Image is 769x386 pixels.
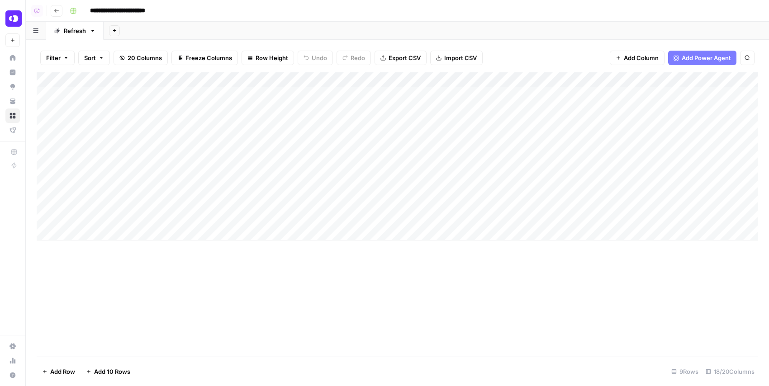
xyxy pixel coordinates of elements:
a: Settings [5,339,20,353]
span: Filter [46,53,61,62]
button: Row Height [242,51,294,65]
button: Add Column [610,51,665,65]
span: Undo [312,53,327,62]
button: Filter [40,51,75,65]
button: Sort [78,51,110,65]
span: Import CSV [444,53,477,62]
button: Undo [298,51,333,65]
button: 20 Columns [114,51,168,65]
span: Add Column [624,53,659,62]
span: Freeze Columns [185,53,232,62]
a: Refresh [46,22,104,40]
a: Flightpath [5,123,20,137]
span: Add 10 Rows [94,367,130,376]
span: 20 Columns [128,53,162,62]
button: Help + Support [5,368,20,382]
span: Redo [351,53,365,62]
div: 18/20 Columns [702,364,758,379]
button: Export CSV [375,51,427,65]
button: Freeze Columns [171,51,238,65]
button: Add 10 Rows [81,364,136,379]
span: Sort [84,53,96,62]
a: Opportunities [5,80,20,94]
button: Add Power Agent [668,51,736,65]
a: Home [5,51,20,65]
a: Usage [5,353,20,368]
img: OpenPhone Logo [5,10,22,27]
span: Export CSV [389,53,421,62]
a: Browse [5,108,20,123]
button: Add Row [37,364,81,379]
button: Import CSV [430,51,483,65]
button: Redo [337,51,371,65]
div: Refresh [64,26,86,35]
span: Add Power Agent [682,53,731,62]
div: 9 Rows [668,364,702,379]
a: Insights [5,65,20,80]
span: Row Height [256,53,288,62]
button: Workspace: OpenPhone [5,7,20,30]
a: Your Data [5,94,20,108]
span: Add Row [50,367,75,376]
